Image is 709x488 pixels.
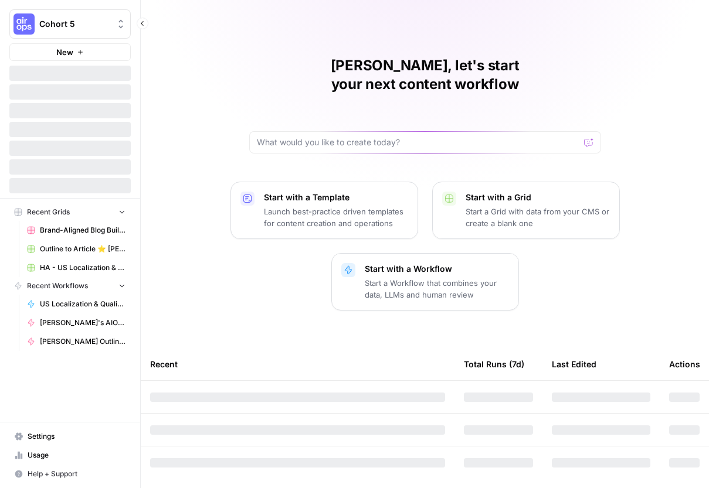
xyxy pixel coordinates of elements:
span: US Localization & Quality Check [40,299,125,309]
button: Recent Workflows [9,277,131,295]
p: Start with a Workflow [365,263,509,275]
button: Start with a WorkflowStart a Workflow that combines your data, LLMs and human review [331,253,519,310]
a: Settings [9,427,131,446]
p: Start a Workflow that combines your data, LLMs and human review [365,277,509,301]
span: Usage [28,450,125,460]
span: Cohort 5 [39,18,110,30]
button: Help + Support [9,465,131,483]
p: Launch best-practice driven templates for content creation and operations [264,206,408,229]
a: [PERSON_NAME] Outline to Article ⭐️ [22,332,131,351]
span: New [56,46,73,58]
a: Outline to Article ⭐️ [PERSON_NAME] [22,240,131,258]
a: [PERSON_NAME]'s AIO Snippet generator [22,313,131,332]
div: Actions [669,348,700,380]
span: Brand-Aligned Blog Builder ([PERSON_NAME]) [40,225,125,236]
span: Outline to Article ⭐️ [PERSON_NAME] [40,244,125,254]
div: Recent [150,348,445,380]
div: Total Runs (7d) [464,348,524,380]
span: Help + Support [28,469,125,479]
div: Last Edited [552,348,596,380]
a: Usage [9,446,131,465]
h1: [PERSON_NAME], let's start your next content workflow [249,56,601,94]
a: US Localization & Quality Check [22,295,131,313]
span: Recent Workflows [27,281,88,291]
a: HA - US Localization & Quality Check [22,258,131,277]
p: Start with a Grid [466,192,610,203]
a: Brand-Aligned Blog Builder ([PERSON_NAME]) [22,221,131,240]
span: HA - US Localization & Quality Check [40,262,125,273]
button: Start with a GridStart a Grid with data from your CMS or create a blank one [432,182,620,239]
button: New [9,43,131,61]
input: What would you like to create today? [257,136,579,148]
p: Start a Grid with data from your CMS or create a blank one [466,206,610,229]
button: Workspace: Cohort 5 [9,9,131,39]
span: Settings [28,431,125,442]
span: Recent Grids [27,207,70,217]
p: Start with a Template [264,192,408,203]
button: Recent Grids [9,203,131,221]
button: Start with a TemplateLaunch best-practice driven templates for content creation and operations [230,182,418,239]
span: [PERSON_NAME]'s AIO Snippet generator [40,318,125,328]
img: Cohort 5 Logo [13,13,35,35]
span: [PERSON_NAME] Outline to Article ⭐️ [40,336,125,347]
